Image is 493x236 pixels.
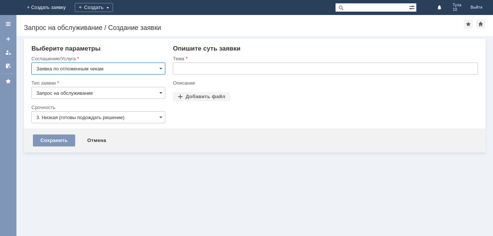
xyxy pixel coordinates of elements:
div: Соглашение/Услуга [31,56,164,61]
span: Опишите суть заявки [173,45,241,52]
span: Тула [453,3,462,7]
div: Добавить в избранное [464,19,473,28]
a: Мои заявки [2,46,14,58]
span: Выберите параметры [31,45,101,52]
div: Создать [75,3,113,12]
div: Тип заявки [31,81,164,85]
div: Запрос на обслуживание / Создание заявки [24,24,464,31]
a: Создать заявку [2,33,14,45]
div: Сделать домашней страницей [476,19,485,28]
div: Описание [173,81,477,85]
span: Расширенный поиск [409,3,416,10]
div: Срочность [31,105,164,110]
div: Тема [173,56,477,61]
span: 10 [453,7,462,12]
a: Мои согласования [2,60,14,72]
